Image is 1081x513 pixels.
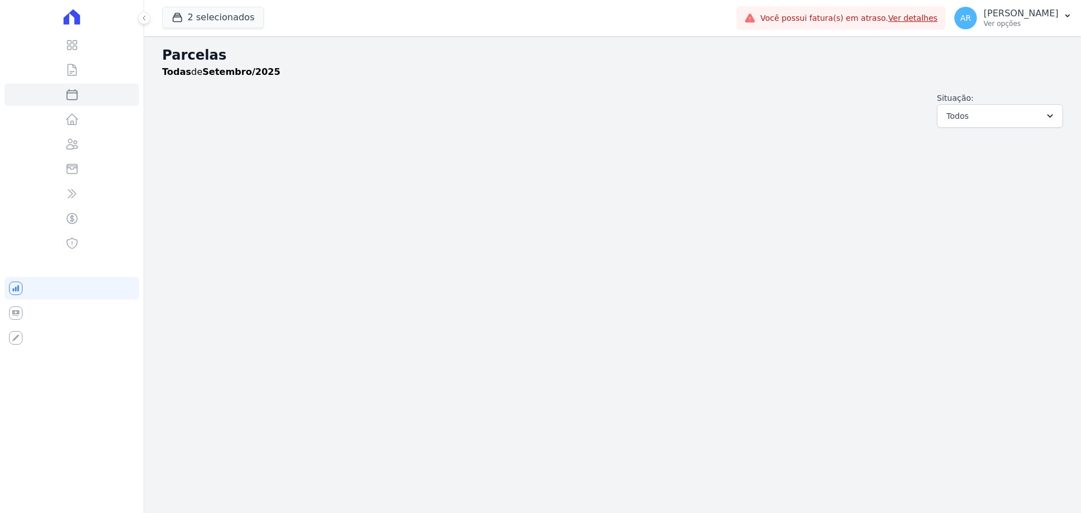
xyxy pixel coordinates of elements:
[945,2,1081,34] button: AR [PERSON_NAME] Ver opções
[937,104,1063,128] button: Todos
[162,65,280,79] p: de
[760,12,937,24] span: Você possui fatura(s) em atraso.
[203,66,280,77] strong: Setembro/2025
[162,45,1063,65] h2: Parcelas
[984,19,1058,28] p: Ver opções
[946,109,968,123] span: Todos
[960,14,971,22] span: AR
[162,66,191,77] strong: Todas
[984,8,1058,19] p: [PERSON_NAME]
[162,7,264,28] button: 2 selecionados
[937,93,973,102] label: Situação:
[888,14,938,23] a: Ver detalhes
